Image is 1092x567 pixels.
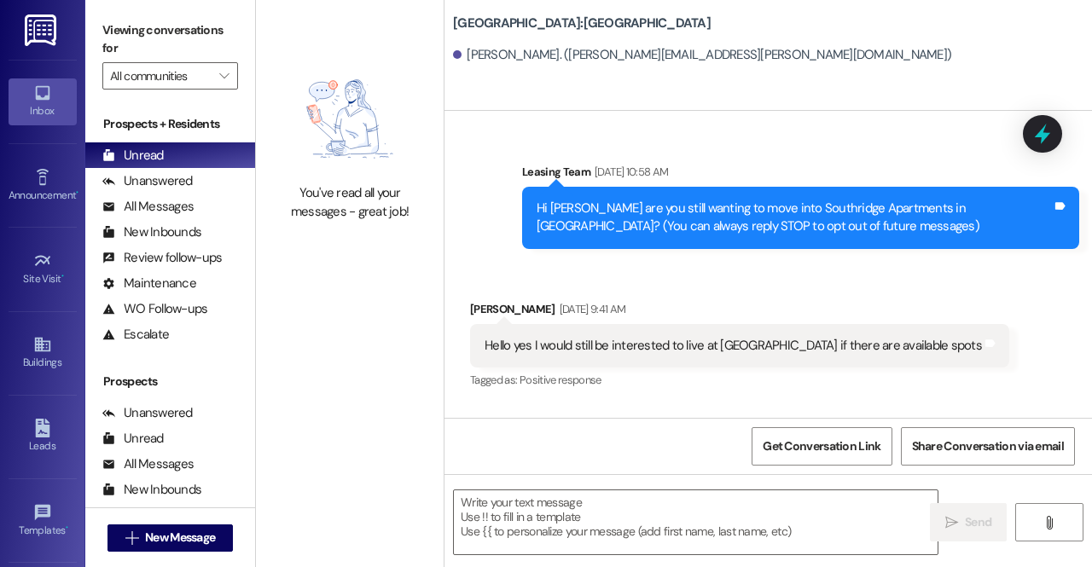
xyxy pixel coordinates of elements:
img: empty-state [275,62,425,176]
div: Prospects + Residents [85,115,255,133]
div: New Inbounds [102,223,201,241]
a: Inbox [9,78,77,124]
span: • [76,187,78,199]
button: New Message [107,524,234,552]
a: Templates • [9,498,77,544]
div: [DATE] 10:58 AM [590,163,668,181]
div: Unanswered [102,172,193,190]
a: Buildings [9,330,77,376]
img: ResiDesk Logo [25,14,60,46]
div: All Messages [102,198,194,216]
div: Tagged as: [470,367,1009,392]
div: You've read all your messages - great job! [275,184,425,221]
div: Unread [102,430,164,448]
span: Positive response [520,373,601,387]
span: • [61,270,64,282]
i:  [1043,516,1055,529]
button: Share Conversation via email [901,427,1075,466]
span: • [66,522,68,534]
a: Site Visit • [9,246,77,292]
span: Get Conversation Link [763,437,880,455]
span: Share Conversation via email [912,437,1064,455]
div: Review follow-ups [102,249,222,267]
div: [DATE] 9:41 AM [555,300,626,318]
div: All Messages [102,455,194,473]
label: Viewing conversations for [102,17,238,62]
div: Prospects [85,373,255,391]
i:  [125,531,138,545]
div: [PERSON_NAME]. ([PERSON_NAME][EMAIL_ADDRESS][PERSON_NAME][DOMAIN_NAME]) [453,46,951,64]
div: Escalate [102,326,169,344]
div: Hello yes I would still be interested to live at [GEOGRAPHIC_DATA] if there are available spots [485,337,982,355]
b: [GEOGRAPHIC_DATA]: [GEOGRAPHIC_DATA] [453,14,711,32]
input: All communities [110,62,211,90]
div: [PERSON_NAME] [470,300,1009,324]
span: New Message [145,529,215,547]
div: Unanswered [102,404,193,422]
i:  [945,516,958,529]
div: Maintenance [102,275,196,292]
a: Leads [9,414,77,460]
i:  [219,69,229,83]
div: New Inbounds [102,481,201,499]
div: Unread [102,147,164,165]
div: Leasing Team [522,163,1079,187]
button: Get Conversation Link [752,427,892,466]
div: WO Follow-ups [102,300,207,318]
div: Hi [PERSON_NAME] are you still wanting to move into Southridge Apartments in [GEOGRAPHIC_DATA]? (... [537,200,1052,236]
button: Send [930,503,1007,541]
span: Send [965,513,991,531]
